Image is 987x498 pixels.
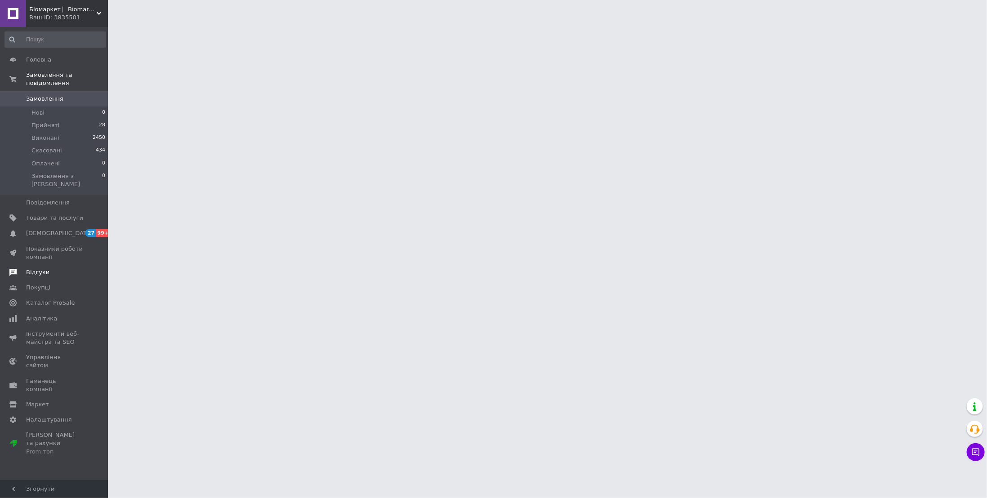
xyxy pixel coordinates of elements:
span: Замовлення з [PERSON_NAME] [31,172,102,188]
span: Показники роботи компанії [26,245,83,261]
span: 0 [102,109,105,117]
span: 434 [96,147,105,155]
span: Нові [31,109,45,117]
span: Відгуки [26,268,49,276]
span: 0 [102,160,105,168]
span: Біомаркет ⎸Biomarket [29,5,97,13]
span: Аналітика [26,315,57,323]
span: 99+ [96,229,111,237]
span: Маркет [26,400,49,409]
span: Управління сайтом [26,353,83,369]
span: Налаштування [26,416,72,424]
span: [PERSON_NAME] та рахунки [26,431,83,456]
span: Виконані [31,134,59,142]
span: 28 [99,121,105,129]
span: [DEMOGRAPHIC_DATA] [26,229,93,237]
span: Товари та послуги [26,214,83,222]
span: Гаманець компанії [26,377,83,393]
span: Замовлення [26,95,63,103]
span: Головна [26,56,51,64]
div: Ваш ID: 3835501 [29,13,108,22]
span: Замовлення та повідомлення [26,71,108,87]
span: Покупці [26,284,50,292]
input: Пошук [4,31,106,48]
span: 27 [85,229,96,237]
span: Каталог ProSale [26,299,75,307]
span: Прийняті [31,121,59,129]
span: 2450 [93,134,105,142]
span: Інструменти веб-майстра та SEO [26,330,83,346]
span: Скасовані [31,147,62,155]
span: 0 [102,172,105,188]
span: Оплачені [31,160,60,168]
span: Повідомлення [26,199,70,207]
button: Чат з покупцем [967,443,985,461]
div: Prom топ [26,448,83,456]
